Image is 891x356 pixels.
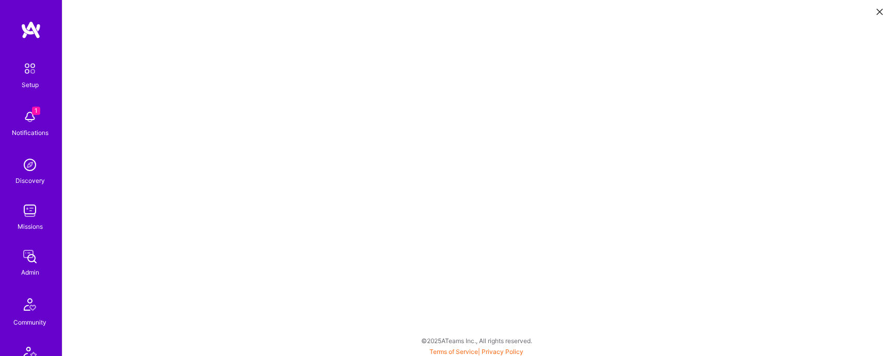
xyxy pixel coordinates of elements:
img: bell [20,107,40,127]
span: 1 [32,107,40,115]
div: Missions [18,221,43,232]
img: setup [19,58,41,79]
img: teamwork [20,200,40,221]
div: Admin [21,267,39,278]
div: Setup [22,79,39,90]
i: icon Close [877,9,883,15]
div: Discovery [15,175,45,186]
img: admin teamwork [20,246,40,267]
img: discovery [20,155,40,175]
div: Community [13,317,46,328]
div: Notifications [12,127,48,138]
img: Community [18,292,42,317]
img: logo [21,21,41,39]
